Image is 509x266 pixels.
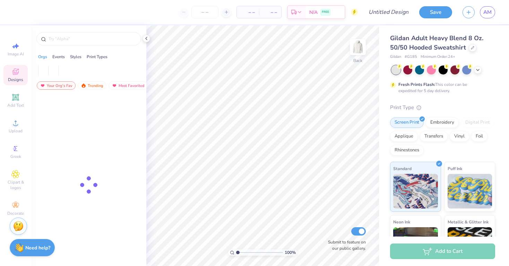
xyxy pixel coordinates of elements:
[393,227,438,262] img: Neon Ink
[7,211,24,216] span: Decorate
[52,54,65,60] div: Events
[9,128,23,134] span: Upload
[10,154,21,159] span: Greek
[37,81,76,90] div: Your Org's Fav
[480,6,495,18] a: AM
[78,81,106,90] div: Trending
[322,10,329,15] span: FREE
[353,57,362,64] div: Back
[285,249,296,256] span: 100 %
[351,40,365,54] img: Back
[7,103,24,108] span: Add Text
[471,131,488,142] div: Foil
[263,9,277,16] span: – –
[450,131,469,142] div: Vinyl
[398,81,484,94] div: This color can be expedited for 5 day delivery.
[390,117,424,128] div: Screen Print
[483,8,492,16] span: AM
[363,5,414,19] input: Untitled Design
[390,54,401,60] span: Gildan
[48,35,137,42] input: Try "Alpha"
[8,77,23,82] span: Designs
[38,54,47,60] div: Orgs
[419,6,452,18] button: Save
[426,117,459,128] div: Embroidery
[393,165,412,172] span: Standard
[421,54,455,60] span: Minimum Order: 24 +
[3,179,28,190] span: Clipart & logos
[448,227,492,262] img: Metallic & Glitter Ink
[390,34,483,52] span: Gildan Adult Heavy Blend 8 Oz. 50/50 Hooded Sweatshirt
[8,51,24,57] span: Image AI
[420,131,448,142] div: Transfers
[461,117,494,128] div: Digital Print
[81,83,86,88] img: trending.gif
[448,165,462,172] span: Puff Ink
[109,81,148,90] div: Most Favorited
[87,54,107,60] div: Print Types
[324,239,366,251] label: Submit to feature on our public gallery.
[191,6,218,18] input: – –
[448,218,489,225] span: Metallic & Glitter Ink
[112,83,117,88] img: most_fav.gif
[448,174,492,209] img: Puff Ink
[25,245,50,251] strong: Need help?
[393,218,410,225] span: Neon Ink
[40,83,45,88] img: most_fav.gif
[70,54,81,60] div: Styles
[393,174,438,209] img: Standard
[398,82,435,87] strong: Fresh Prints Flash:
[390,104,495,112] div: Print Type
[390,145,424,156] div: Rhinestones
[390,131,418,142] div: Applique
[241,9,255,16] span: – –
[309,9,318,16] span: N/A
[405,54,417,60] span: # G185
